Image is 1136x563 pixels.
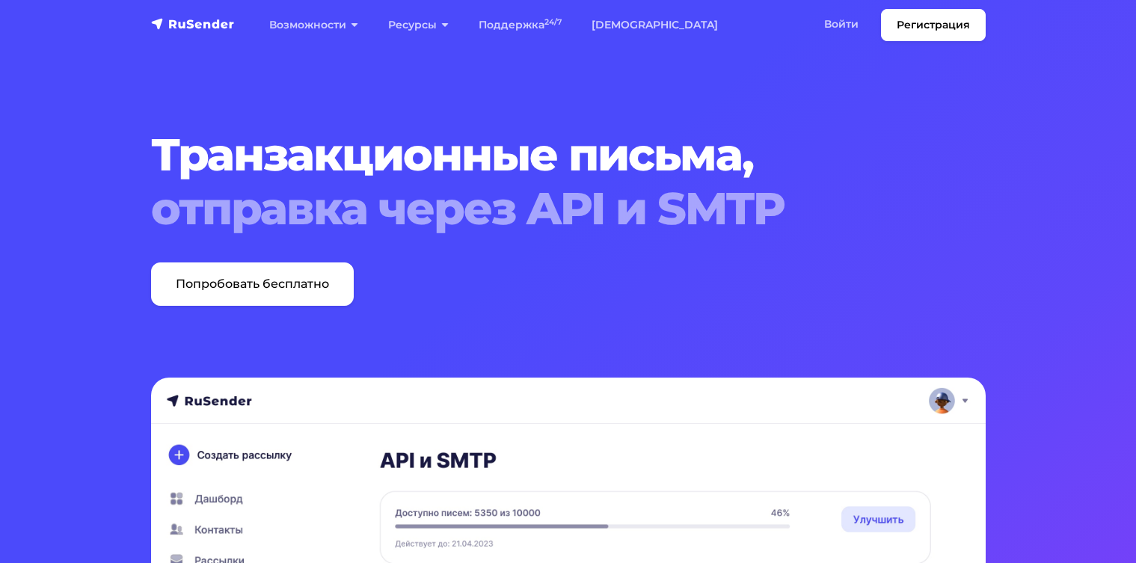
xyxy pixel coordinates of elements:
img: RuSender [151,16,235,31]
h1: Транзакционные письма, [151,128,915,236]
sup: 24/7 [544,17,562,27]
a: Возможности [254,10,373,40]
a: Войти [809,9,874,40]
span: отправка через API и SMTP [151,182,915,236]
a: Попробовать бесплатно [151,262,354,306]
a: Поддержка24/7 [464,10,577,40]
a: [DEMOGRAPHIC_DATA] [577,10,733,40]
a: Ресурсы [373,10,464,40]
a: Регистрация [881,9,986,41]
